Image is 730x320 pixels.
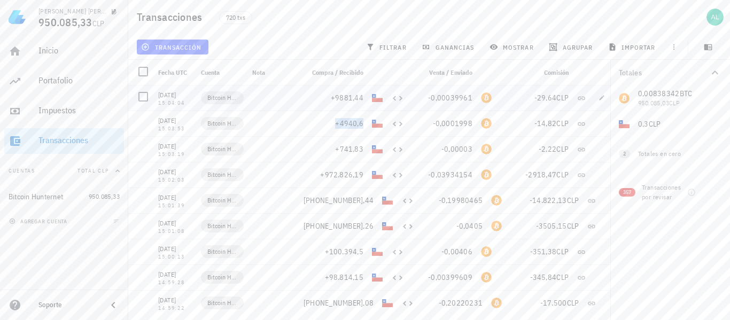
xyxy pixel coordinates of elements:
[158,203,192,208] div: 15:01:39
[481,169,492,180] div: BTC-icon
[623,188,631,197] span: 357
[556,272,569,282] span: CLP
[485,40,540,54] button: mostrar
[158,152,192,157] div: 15:03:19
[320,170,363,179] span: +972.826,19
[207,92,237,103] span: Bitcoin Hunternet
[4,98,124,124] a: Impuestos
[158,295,192,306] div: [DATE]
[551,43,593,51] span: agrupar
[544,68,569,76] span: Comisión
[207,298,237,308] span: Bitcoin Hunternet
[456,221,483,231] span: -0,0405
[304,221,374,231] span: [PHONE_NUMBER],26
[530,272,557,282] span: -345,84
[158,177,192,183] div: 15:02:03
[158,141,192,152] div: [DATE]
[158,280,192,285] div: 14:59:28
[491,298,502,308] div: BTC-icon
[9,192,63,201] div: Bitcoin Hunternet
[89,192,120,200] span: 950.085,33
[372,169,383,180] div: CLP-icon
[372,272,383,283] div: CLP-icon
[207,144,237,154] span: Bitcoin Hunternet
[158,254,192,260] div: 15:00:13
[428,93,472,103] span: -0,00039961
[304,298,374,308] span: [PHONE_NUMBER],08
[556,119,569,128] span: CLP
[77,167,109,174] span: Total CLP
[38,135,120,145] div: Transacciones
[325,272,364,282] span: +98.814,15
[158,126,192,131] div: 15:03:53
[623,150,626,158] span: 2
[137,40,208,54] button: transacción
[207,246,237,257] span: Bitcoin Hunternet
[226,12,245,24] span: 720 txs
[530,196,567,205] span: -14.822,13
[610,43,656,51] span: importar
[382,221,393,231] div: CLP-icon
[439,196,483,205] span: -0,19980465
[567,221,579,231] span: CLP
[429,68,472,76] span: Venta / Enviado
[207,221,237,231] span: Bitcoin Hunternet
[158,167,192,177] div: [DATE]
[312,68,363,76] span: Compra / Recibido
[610,60,730,85] button: Totales
[382,298,393,308] div: CLP-icon
[481,144,492,154] div: BTC-icon
[638,149,700,159] div: Totales en cero
[556,93,569,103] span: CLP
[567,298,579,308] span: CLP
[252,68,265,76] span: Nota
[38,301,98,309] div: Soporte
[158,192,192,203] div: [DATE]
[158,229,192,234] div: 15:01:08
[382,195,393,206] div: CLP-icon
[335,144,363,154] span: +741,83
[534,119,557,128] span: -14,82
[4,158,124,184] button: CuentasTotal CLP
[372,118,383,129] div: CLP-icon
[603,40,662,54] button: importar
[439,298,483,308] span: -0,20220231
[207,195,237,206] span: Bitcoin Hunternet
[536,221,567,231] span: -3505,15
[143,43,201,51] span: transacción
[4,38,124,64] a: Inicio
[207,169,237,180] span: Bitcoin Hunternet
[154,60,197,85] div: Fecha UTC
[556,170,569,179] span: CLP
[706,9,724,26] div: avatar
[496,60,573,85] div: Comisión
[428,170,472,179] span: -0,03934154
[441,247,472,256] span: -0,00406
[428,272,472,282] span: -0,00399609
[481,246,492,257] div: BTC-icon
[207,118,237,129] span: Bitcoin Hunternet
[540,298,567,308] span: -17.500
[539,144,556,154] span: -2,22
[534,93,557,103] span: -29,64
[304,196,374,205] span: [PHONE_NUMBER],44
[248,60,299,85] div: Nota
[4,68,124,94] a: Portafolio
[92,19,105,28] span: CLP
[642,183,687,202] div: Transacciones por revisar
[368,43,407,51] span: filtrar
[38,7,107,15] div: [PERSON_NAME] [PERSON_NAME]
[4,128,124,154] a: Transacciones
[158,100,192,106] div: 15:04:04
[481,118,492,129] div: BTC-icon
[38,45,120,56] div: Inicio
[158,115,192,126] div: [DATE]
[492,43,534,51] span: mostrar
[335,119,363,128] span: +4940,6
[325,247,364,256] span: +100.394,5
[158,90,192,100] div: [DATE]
[556,144,569,154] span: CLP
[201,68,220,76] span: Cuenta
[481,92,492,103] div: BTC-icon
[491,221,502,231] div: BTC-icon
